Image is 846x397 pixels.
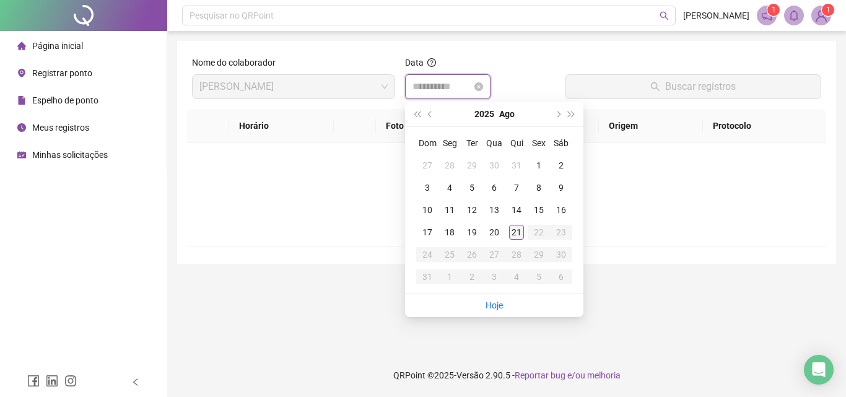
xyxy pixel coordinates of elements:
[17,41,26,50] span: home
[461,221,483,243] td: 2025-08-19
[199,75,388,98] span: LEVI AVILA RIBEIRO
[505,221,528,243] td: 2025-08-21
[17,96,26,105] span: file
[202,203,811,216] div: Não há dados
[554,158,569,173] div: 2
[410,102,424,126] button: super-prev-year
[464,247,479,262] div: 26
[17,151,26,159] span: schedule
[464,180,479,195] div: 5
[416,132,438,154] th: Dom
[554,225,569,240] div: 23
[826,6,831,14] span: 1
[812,6,831,25] img: 84025
[554,269,569,284] div: 6
[528,243,550,266] td: 2025-08-29
[487,203,502,217] div: 13
[551,102,564,126] button: next-year
[550,221,572,243] td: 2025-08-23
[442,247,457,262] div: 25
[405,58,424,68] span: Data
[505,199,528,221] td: 2025-08-14
[461,199,483,221] td: 2025-08-12
[554,203,569,217] div: 16
[505,177,528,199] td: 2025-08-07
[554,247,569,262] div: 30
[474,82,483,91] span: close-circle
[424,102,437,126] button: prev-year
[17,123,26,132] span: clock-circle
[464,203,479,217] div: 12
[531,180,546,195] div: 8
[550,243,572,266] td: 2025-08-30
[505,243,528,266] td: 2025-08-28
[788,10,800,21] span: bell
[509,158,524,173] div: 31
[565,102,578,126] button: super-next-year
[804,355,834,385] div: Open Intercom Messenger
[483,132,505,154] th: Qua
[509,203,524,217] div: 14
[64,375,77,387] span: instagram
[416,266,438,288] td: 2025-08-31
[483,154,505,177] td: 2025-07-30
[438,132,461,154] th: Seg
[528,177,550,199] td: 2025-08-08
[528,221,550,243] td: 2025-08-22
[531,269,546,284] div: 5
[761,10,772,21] span: notification
[438,221,461,243] td: 2025-08-18
[509,247,524,262] div: 28
[822,4,834,16] sup: Atualize o seu contato no menu Meus Dados
[461,243,483,266] td: 2025-08-26
[683,9,749,22] span: [PERSON_NAME]
[565,74,821,99] button: Buscar registros
[416,221,438,243] td: 2025-08-17
[32,68,92,78] span: Registrar ponto
[420,225,435,240] div: 17
[509,269,524,284] div: 4
[505,132,528,154] th: Qui
[416,199,438,221] td: 2025-08-10
[487,225,502,240] div: 20
[438,154,461,177] td: 2025-07-28
[416,243,438,266] td: 2025-08-24
[438,266,461,288] td: 2025-09-01
[660,11,669,20] span: search
[192,56,284,69] label: Nome do colaborador
[528,199,550,221] td: 2025-08-15
[767,4,780,16] sup: 1
[483,266,505,288] td: 2025-09-03
[442,269,457,284] div: 1
[528,132,550,154] th: Sex
[416,177,438,199] td: 2025-08-03
[703,109,826,143] th: Protocolo
[550,132,572,154] th: Sáb
[420,247,435,262] div: 24
[17,69,26,77] span: environment
[550,177,572,199] td: 2025-08-09
[486,300,503,310] a: Hoje
[505,266,528,288] td: 2025-09-04
[46,375,58,387] span: linkedin
[438,243,461,266] td: 2025-08-25
[464,158,479,173] div: 29
[599,109,702,143] th: Origem
[438,199,461,221] td: 2025-08-11
[528,266,550,288] td: 2025-09-05
[531,203,546,217] div: 15
[461,177,483,199] td: 2025-08-05
[483,199,505,221] td: 2025-08-13
[550,266,572,288] td: 2025-09-06
[487,269,502,284] div: 3
[531,225,546,240] div: 22
[167,354,846,397] footer: QRPoint © 2025 - 2.90.5 -
[483,221,505,243] td: 2025-08-20
[499,102,515,126] button: month panel
[32,123,89,133] span: Meus registros
[531,158,546,173] div: 1
[461,132,483,154] th: Ter
[416,154,438,177] td: 2025-07-27
[376,109,456,143] th: Foto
